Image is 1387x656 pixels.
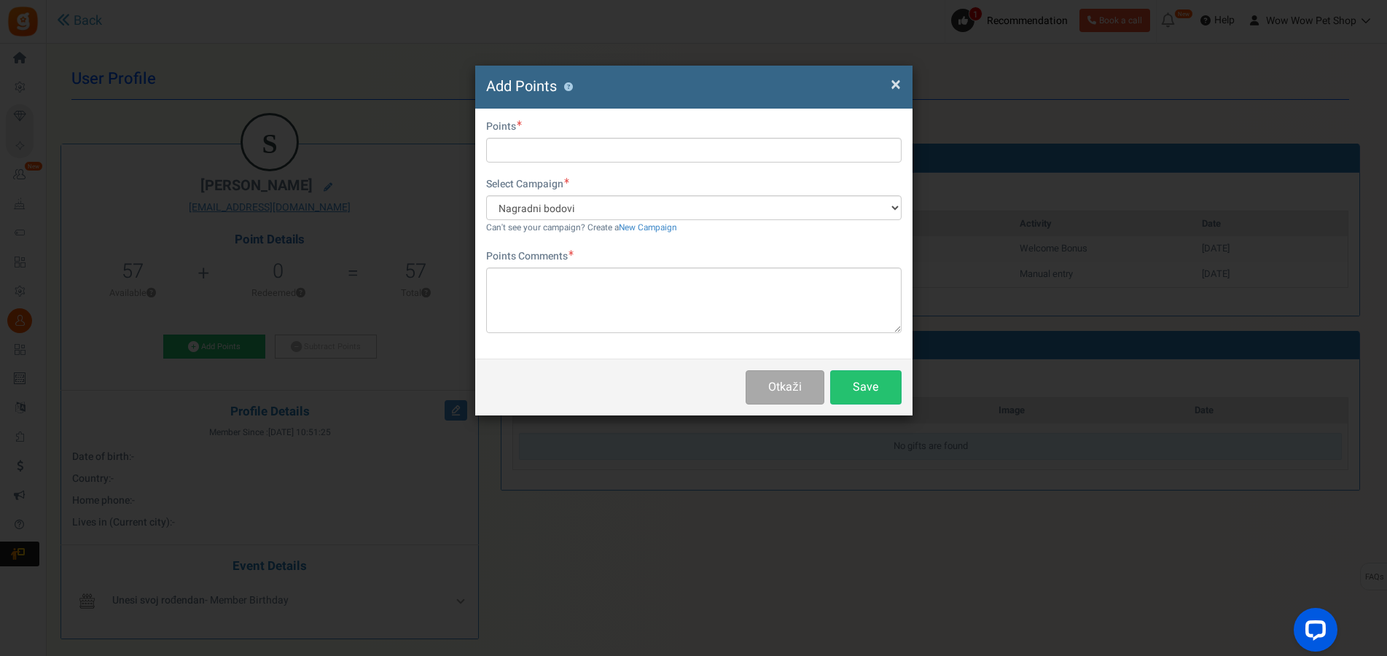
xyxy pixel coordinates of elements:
button: ? [564,82,574,92]
label: Points Comments [486,249,574,264]
a: New Campaign [619,222,677,234]
button: Save [830,370,902,405]
button: Otkaži [746,370,824,405]
span: Add Points [486,76,557,97]
label: Select Campaign [486,177,569,192]
span: × [891,71,901,98]
small: Can't see your campaign? Create a [486,222,677,234]
label: Points [486,120,522,134]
